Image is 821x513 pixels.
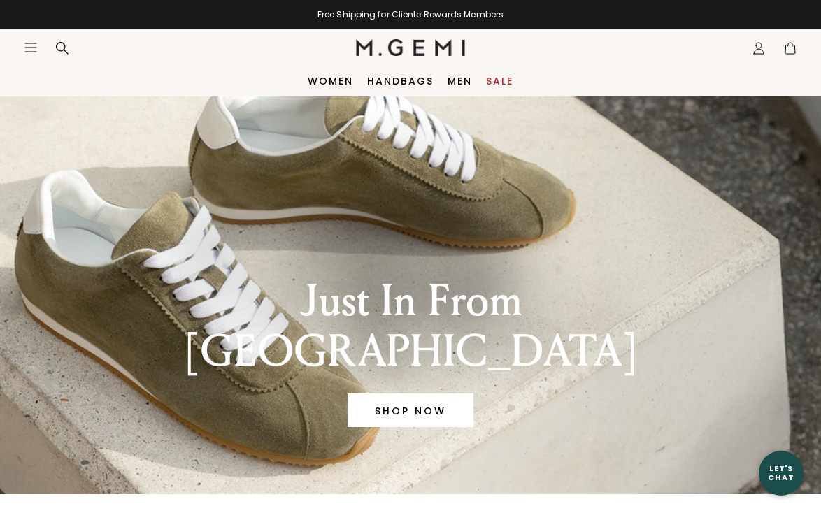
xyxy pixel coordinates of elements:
[356,39,466,56] img: M.Gemi
[448,75,472,87] a: Men
[348,393,473,427] a: Banner primary button
[151,276,670,377] div: Just In From [GEOGRAPHIC_DATA]
[367,75,434,87] a: Handbags
[24,41,38,55] button: Open site menu
[759,464,804,482] div: Let's Chat
[308,75,353,87] a: Women
[486,75,513,87] a: Sale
